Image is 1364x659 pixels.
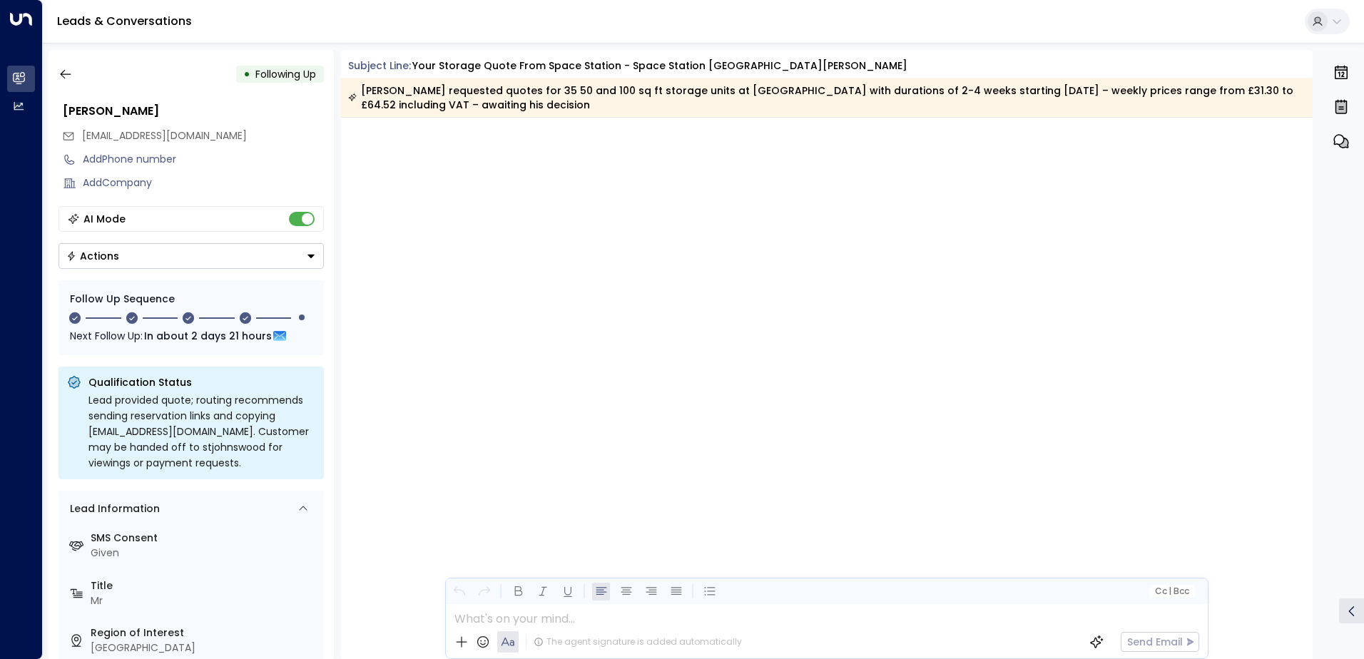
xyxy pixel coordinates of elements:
[91,593,318,608] div: Mr
[91,640,318,655] div: [GEOGRAPHIC_DATA]
[58,243,324,269] div: Button group with a nested menu
[348,83,1305,112] div: [PERSON_NAME] requested quotes for 35 50 and 100 sq ft storage units at [GEOGRAPHIC_DATA] with du...
[83,212,126,226] div: AI Mode
[88,392,315,471] div: Lead provided quote; routing recommends sending reservation links and copying [EMAIL_ADDRESS][DOM...
[88,375,315,389] p: Qualification Status
[58,243,324,269] button: Actions
[82,128,247,143] span: khadehs@gmail.com
[412,58,907,73] div: Your storage quote from Space Station - Space Station [GEOGRAPHIC_DATA][PERSON_NAME]
[63,103,324,120] div: [PERSON_NAME]
[1149,585,1194,598] button: Cc|Bcc
[348,58,411,73] span: Subject Line:
[255,67,316,81] span: Following Up
[91,531,318,546] label: SMS Consent
[91,578,318,593] label: Title
[65,501,160,516] div: Lead Information
[534,635,742,648] div: The agent signature is added automatically
[91,625,318,640] label: Region of Interest
[83,175,324,190] div: AddCompany
[70,328,312,344] div: Next Follow Up:
[70,292,312,307] div: Follow Up Sequence
[57,13,192,29] a: Leads & Conversations
[1154,586,1189,596] span: Cc Bcc
[82,128,247,143] span: [EMAIL_ADDRESS][DOMAIN_NAME]
[144,328,272,344] span: In about 2 days 21 hours
[91,546,318,561] div: Given
[66,250,119,262] div: Actions
[243,61,250,87] div: •
[83,152,324,167] div: AddPhone number
[1169,586,1171,596] span: |
[475,583,493,601] button: Redo
[450,583,468,601] button: Undo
